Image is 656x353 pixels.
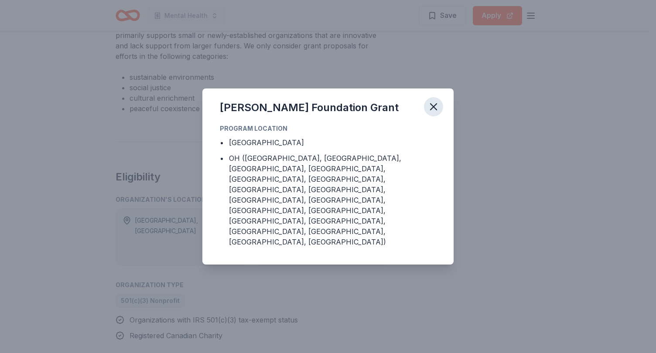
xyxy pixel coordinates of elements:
[220,123,436,134] div: Program Location
[220,101,399,115] div: [PERSON_NAME] Foundation Grant
[229,137,304,148] div: [GEOGRAPHIC_DATA]
[220,137,224,148] div: •
[229,153,436,247] div: OH ([GEOGRAPHIC_DATA], [GEOGRAPHIC_DATA], [GEOGRAPHIC_DATA], [GEOGRAPHIC_DATA], [GEOGRAPHIC_DATA]...
[220,153,224,163] div: •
